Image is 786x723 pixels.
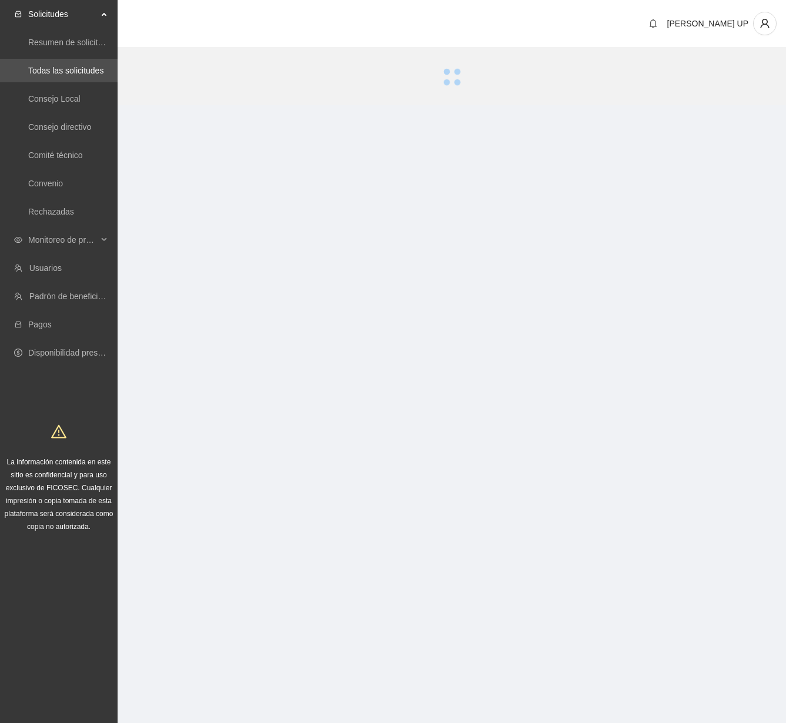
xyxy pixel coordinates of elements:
a: Convenio [28,179,63,188]
a: Padrón de beneficiarios [29,292,116,301]
a: Consejo directivo [28,122,91,132]
span: Solicitudes [28,2,98,26]
a: Usuarios [29,263,62,273]
a: Consejo Local [28,94,81,103]
a: Todas las solicitudes [28,66,103,75]
span: user [754,18,776,29]
button: bell [644,14,663,33]
a: Rechazadas [28,207,74,216]
button: user [753,12,777,35]
a: Resumen de solicitudes por aprobar [28,38,160,47]
span: [PERSON_NAME] UP [667,19,748,28]
span: bell [644,19,662,28]
a: Comité técnico [28,150,83,160]
span: eye [14,236,22,244]
span: La información contenida en este sitio es confidencial y para uso exclusivo de FICOSEC. Cualquier... [5,458,113,531]
a: Pagos [28,320,52,329]
a: Disponibilidad presupuestal [28,348,129,357]
span: warning [51,424,66,439]
span: Monitoreo de proyectos [28,228,98,252]
span: inbox [14,10,22,18]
